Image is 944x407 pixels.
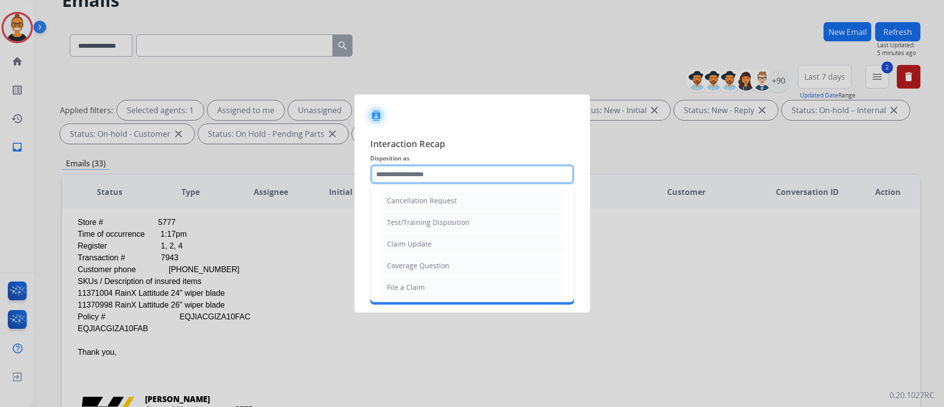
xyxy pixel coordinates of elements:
div: Claim Update [387,239,432,249]
span: Disposition as [370,153,574,164]
div: Coverage Question [387,261,449,271]
div: File a Claim [387,282,425,292]
p: 0.20.1027RC [889,389,934,401]
div: Test/Training Disposition [387,218,470,227]
div: Cancellation Request [387,196,457,206]
span: Interaction Recap [370,137,574,153]
img: contactIcon [364,104,388,127]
